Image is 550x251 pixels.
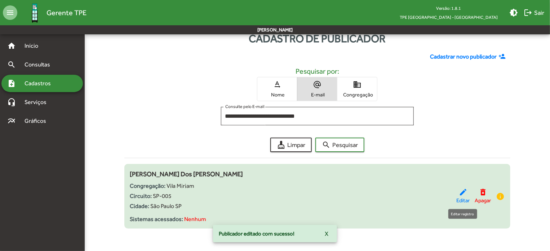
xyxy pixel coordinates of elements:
[130,203,150,209] strong: Cidade:
[167,182,195,189] span: Vila Miriam
[20,60,59,69] span: Consultas
[339,91,375,98] span: Congregação
[521,6,547,19] button: Sair
[394,13,504,22] span: TPE [GEOGRAPHIC_DATA] - [GEOGRAPHIC_DATA]
[475,196,491,205] span: Apagar
[7,98,16,107] mat-icon: headset_mic
[153,192,172,199] span: SP-005
[430,52,497,61] span: Cadastrar novo publicador
[496,192,505,201] mat-icon: info
[524,6,544,19] span: Sair
[322,138,358,151] span: Pesquisar
[277,140,285,149] mat-icon: cleaning_services
[297,77,337,101] button: E-mail
[257,77,297,101] button: Nome
[185,216,207,222] span: Nenhum
[7,42,16,50] mat-icon: home
[20,117,56,125] span: Gráficos
[130,192,152,199] strong: Circuito:
[322,140,331,149] mat-icon: search
[7,60,16,69] mat-icon: search
[17,1,87,25] a: Gerente TPE
[7,117,16,125] mat-icon: multiline_chart
[130,182,166,189] strong: Congregação:
[394,4,504,13] div: Versão: 1.8.1
[353,80,362,89] mat-icon: domain
[20,79,60,88] span: Cadastros
[130,216,183,222] strong: Sistemas acessados:
[319,227,334,240] button: X
[85,30,550,47] div: Cadastro de publicador
[498,53,507,61] mat-icon: person_add
[459,188,467,196] mat-icon: edit
[337,77,377,101] button: Congregação
[524,8,532,17] mat-icon: logout
[23,1,46,25] img: Logo
[325,227,328,240] span: X
[273,80,281,89] mat-icon: text_rotation_none
[130,170,243,178] span: [PERSON_NAME] Dos [PERSON_NAME]
[315,138,364,152] button: Pesquisar
[277,138,305,151] span: Limpar
[7,79,16,88] mat-icon: note_add
[270,138,312,152] button: Limpar
[130,67,505,75] h5: Pesquisar por:
[479,188,487,196] mat-icon: delete_forever
[219,230,294,237] span: Publicador editado com sucesso!
[259,91,295,98] span: Nome
[509,8,518,17] mat-icon: brightness_medium
[46,7,87,18] span: Gerente TPE
[456,196,470,205] span: Editar
[151,203,182,209] span: São Paulo SP
[3,5,17,20] mat-icon: menu
[313,80,321,89] mat-icon: alternate_email
[299,91,335,98] span: E-mail
[20,42,49,50] span: Início
[20,98,56,107] span: Serviços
